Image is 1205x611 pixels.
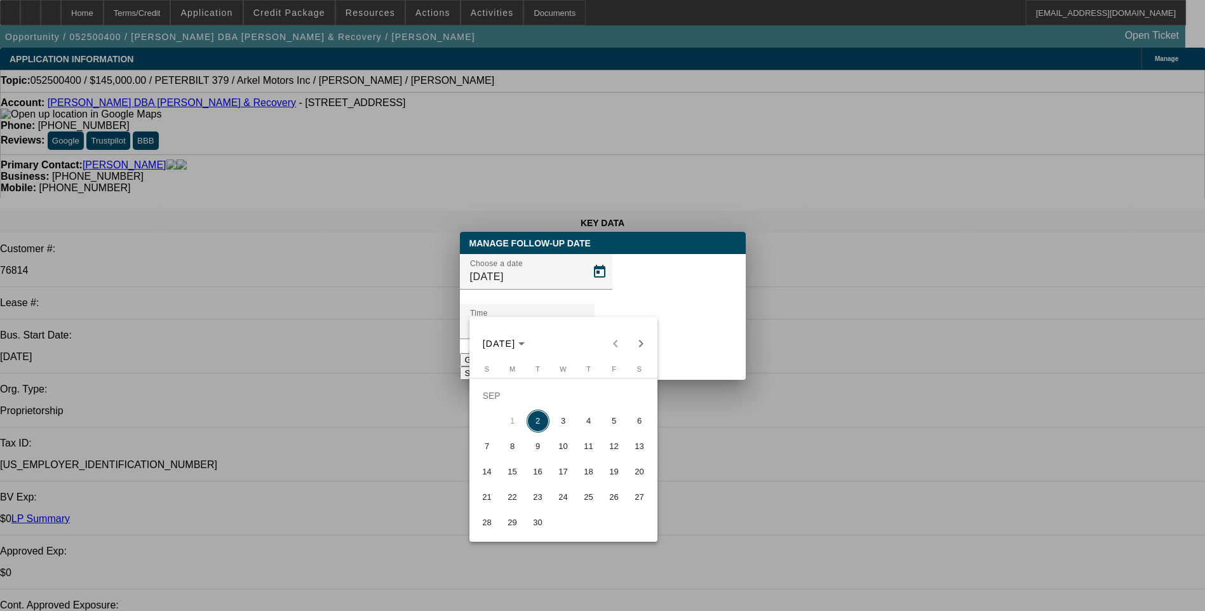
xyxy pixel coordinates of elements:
[501,410,524,433] span: 1
[475,510,500,535] button: September 28, 2025
[551,485,576,510] button: September 24, 2025
[500,408,525,434] button: September 1, 2025
[586,365,591,373] span: T
[476,460,499,483] span: 14
[627,459,652,485] button: September 20, 2025
[552,435,575,458] span: 10
[500,434,525,459] button: September 8, 2025
[627,408,652,434] button: September 6, 2025
[628,435,651,458] span: 13
[577,410,600,433] span: 4
[525,510,551,535] button: September 30, 2025
[500,459,525,485] button: September 15, 2025
[476,486,499,509] span: 21
[552,410,575,433] span: 3
[628,331,654,356] button: Next month
[552,486,575,509] span: 24
[527,410,549,433] span: 2
[476,435,499,458] span: 7
[551,434,576,459] button: September 10, 2025
[602,485,627,510] button: September 26, 2025
[500,510,525,535] button: September 29, 2025
[576,459,602,485] button: September 18, 2025
[501,511,524,534] span: 29
[576,485,602,510] button: September 25, 2025
[603,486,626,509] span: 26
[627,485,652,510] button: September 27, 2025
[475,383,652,408] td: SEP
[551,459,576,485] button: September 17, 2025
[525,459,551,485] button: September 16, 2025
[535,365,540,373] span: T
[603,435,626,458] span: 12
[637,365,642,373] span: S
[527,486,549,509] span: 23
[527,511,549,534] span: 30
[509,365,515,373] span: M
[560,365,566,373] span: W
[551,408,576,434] button: September 3, 2025
[612,365,616,373] span: F
[577,435,600,458] span: 11
[552,460,575,483] span: 17
[501,460,524,483] span: 15
[576,408,602,434] button: September 4, 2025
[628,410,651,433] span: 6
[602,434,627,459] button: September 12, 2025
[577,486,600,509] span: 25
[627,434,652,459] button: September 13, 2025
[475,434,500,459] button: September 7, 2025
[500,485,525,510] button: September 22, 2025
[525,485,551,510] button: September 23, 2025
[475,459,500,485] button: September 14, 2025
[475,485,500,510] button: September 21, 2025
[602,459,627,485] button: September 19, 2025
[476,511,499,534] span: 28
[525,434,551,459] button: September 9, 2025
[628,460,651,483] span: 20
[603,460,626,483] span: 19
[525,408,551,434] button: September 2, 2025
[485,365,489,373] span: S
[478,332,530,355] button: Choose month and year
[501,435,524,458] span: 8
[501,486,524,509] span: 22
[527,460,549,483] span: 16
[577,460,600,483] span: 18
[483,339,516,349] span: [DATE]
[527,435,549,458] span: 9
[576,434,602,459] button: September 11, 2025
[603,410,626,433] span: 5
[602,408,627,434] button: September 5, 2025
[628,486,651,509] span: 27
